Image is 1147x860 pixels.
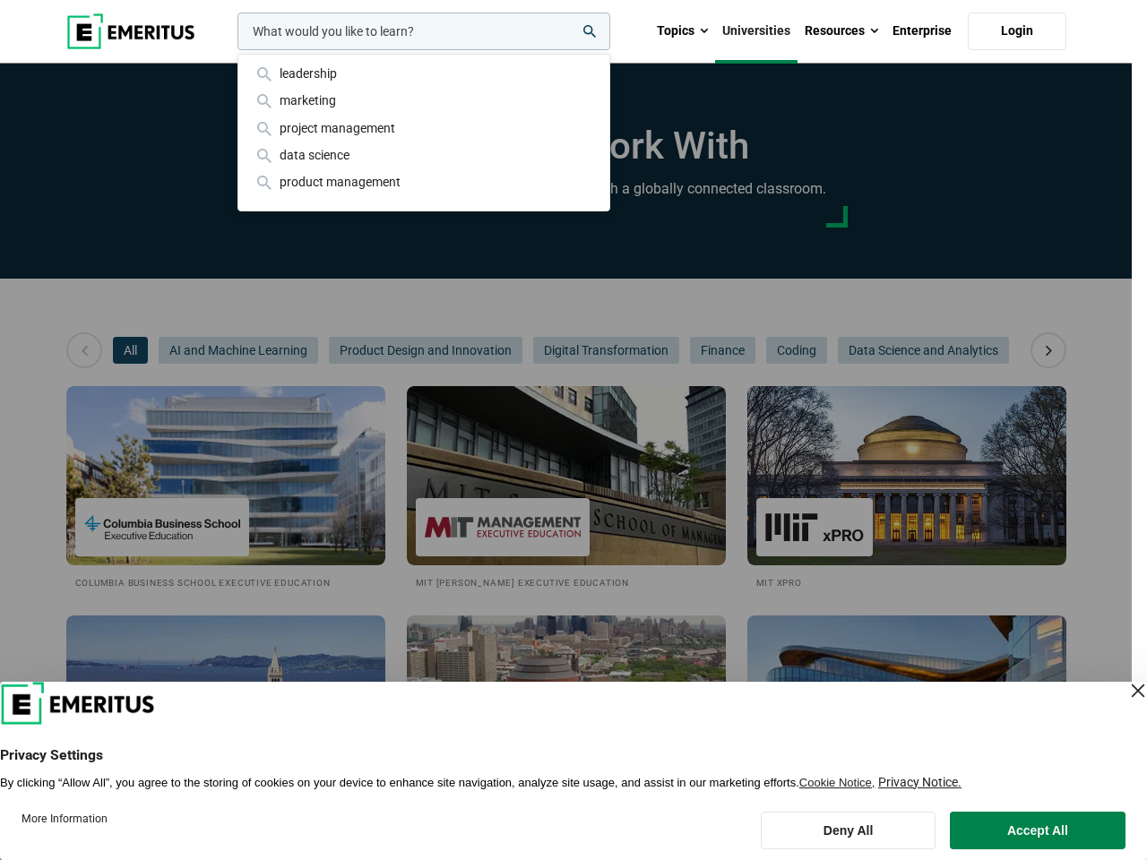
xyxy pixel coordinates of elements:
[253,64,595,83] div: leadership
[237,13,610,50] input: woocommerce-product-search-field-0
[253,172,595,192] div: product management
[253,145,595,165] div: data science
[253,90,595,110] div: marketing
[253,118,595,138] div: project management
[968,13,1066,50] a: Login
